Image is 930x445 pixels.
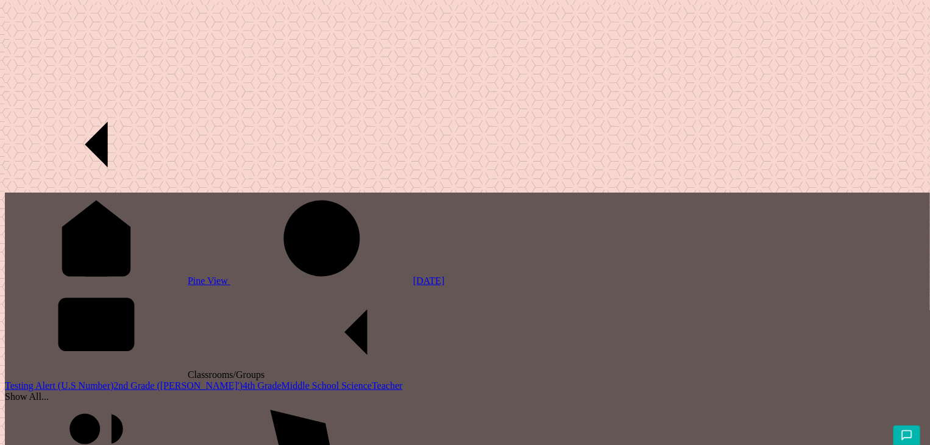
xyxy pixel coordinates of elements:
[5,380,113,391] a: Testing Alert (U.S Number)
[113,380,243,391] a: 2nd Grade ([PERSON_NAME]')
[5,276,230,286] a: Pine View
[282,380,372,391] a: Middle School Science
[12,43,138,54] a: Dashboard (Attendance by dates)
[188,276,230,286] span: Pine View
[12,68,609,110] p: 1. "View Attendance for" dropdown list only includes classrooms and courses that currently have s...
[230,276,445,286] a: [DATE]
[243,380,282,391] a: 4th Grade
[12,24,56,35] strong: Attendance
[12,69,34,79] strong: Note:
[5,391,930,402] div: Show All...
[12,42,609,59] p: |
[372,380,402,391] a: Teacher
[140,43,224,54] a: Setup School Holidays
[413,276,445,286] span: [DATE]
[188,369,447,380] span: Classrooms/Groups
